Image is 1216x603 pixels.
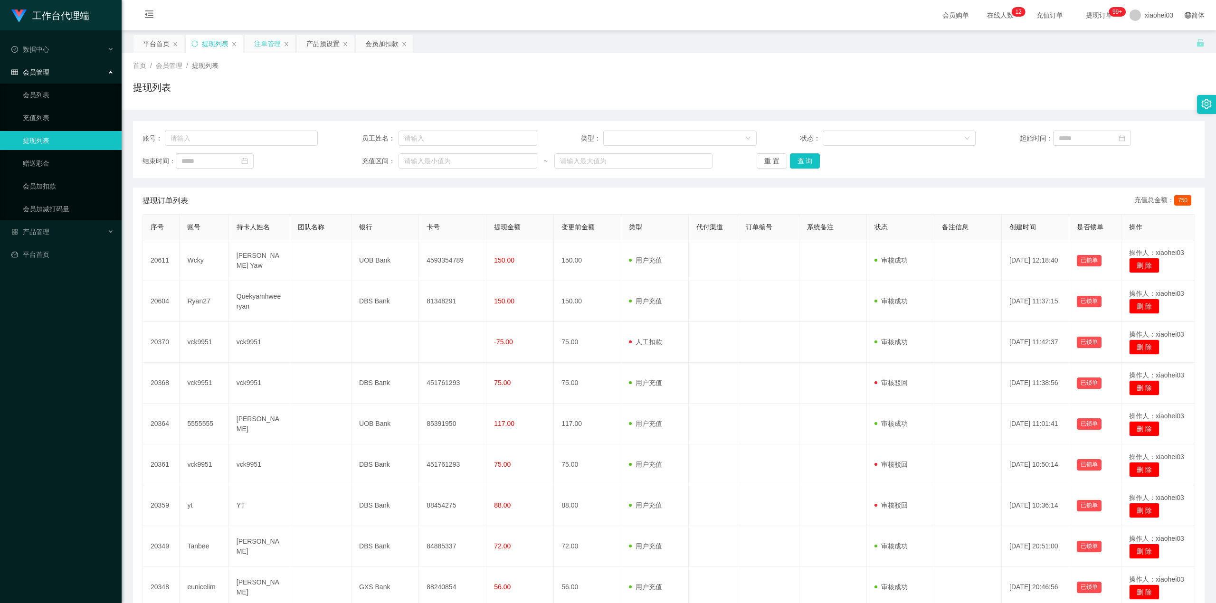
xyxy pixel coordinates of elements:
[757,153,787,169] button: 重 置
[1129,503,1159,518] button: 删 除
[554,485,621,526] td: 88.00
[629,583,662,591] span: 用户充值
[1077,255,1102,266] button: 已锁单
[229,526,290,567] td: [PERSON_NAME]
[1002,485,1069,526] td: [DATE] 10:36:14
[1129,575,1184,583] span: 操作人：xiaohei03
[494,420,514,427] span: 117.00
[1201,99,1212,109] i: 图标: setting
[229,363,290,404] td: vck9951
[1129,249,1184,256] span: 操作人：xiaohei03
[23,199,114,218] a: 会员加减打码量
[1129,258,1159,273] button: 删 除
[142,156,176,166] span: 结束时间：
[298,223,324,231] span: 团队名称
[1002,363,1069,404] td: [DATE] 11:38:56
[1196,38,1205,47] i: 图标: unlock
[143,35,170,53] div: 平台首页
[1077,296,1102,307] button: 已锁单
[1174,195,1191,206] span: 750
[229,485,290,526] td: YT
[143,322,180,363] td: 20370
[629,256,662,264] span: 用户充值
[133,80,171,94] h1: 提现列表
[156,62,182,69] span: 会员管理
[874,461,908,468] span: 审核驳回
[419,526,486,567] td: 84885337
[229,240,290,281] td: [PERSON_NAME] Yaw
[1015,7,1018,17] p: 1
[351,485,419,526] td: DBS Bank
[1002,322,1069,363] td: [DATE] 11:42:37
[419,363,486,404] td: 451761293
[1129,339,1159,355] button: 删 除
[942,223,969,231] span: 备注信息
[1129,453,1184,461] span: 操作人：xiaohei03
[554,526,621,567] td: 72.00
[143,526,180,567] td: 20349
[1129,494,1184,501] span: 操作人：xiaohei03
[629,338,662,346] span: 人工扣款
[874,501,908,509] span: 审核驳回
[1129,330,1184,338] span: 操作人：xiaohei03
[1018,7,1022,17] p: 2
[629,501,662,509] span: 用户充值
[1002,526,1069,567] td: [DATE] 20:51:00
[165,131,318,146] input: 请输入
[1134,195,1195,207] div: 充值总金额：
[629,223,642,231] span: 类型
[419,240,486,281] td: 4593354789
[143,240,180,281] td: 20611
[1077,582,1102,593] button: 已锁单
[1002,281,1069,322] td: [DATE] 11:37:15
[133,62,146,69] span: 首页
[1032,12,1068,19] span: 充值订单
[581,133,603,143] span: 类型：
[561,223,595,231] span: 变更前金额
[399,153,537,169] input: 请输入最小值为
[180,444,228,485] td: vck9951
[1129,535,1184,542] span: 操作人：xiaohei03
[241,158,248,164] i: 图标: calendar
[494,542,511,550] span: 72.00
[1002,404,1069,444] td: [DATE] 11:01:41
[1077,377,1102,389] button: 已锁单
[629,461,662,468] span: 用户充值
[180,363,228,404] td: vck9951
[1129,584,1159,600] button: 删 除
[554,404,621,444] td: 117.00
[254,35,281,53] div: 注单管理
[11,46,49,53] span: 数据中心
[427,223,440,231] span: 卡号
[351,363,419,404] td: DBS Bank
[629,542,662,550] span: 用户充值
[1129,371,1184,379] span: 操作人：xiaohei03
[554,363,621,404] td: 75.00
[362,133,399,143] span: 员工姓名：
[180,404,228,444] td: 5555555
[874,583,908,591] span: 审核成功
[359,223,372,231] span: 银行
[11,228,49,236] span: 产品管理
[874,379,908,386] span: 审核驳回
[554,240,621,281] td: 150.00
[180,526,228,567] td: Tanbee
[192,62,218,69] span: 提现列表
[151,223,164,231] span: 序号
[874,542,908,550] span: 审核成功
[494,461,511,468] span: 75.00
[342,41,348,47] i: 图标: close
[1077,418,1102,430] button: 已锁单
[1109,7,1126,17] sup: 1072
[180,322,228,363] td: vck9951
[11,68,49,76] span: 会员管理
[284,41,289,47] i: 图标: close
[419,281,486,322] td: 81348291
[11,228,18,235] i: 图标: appstore-o
[1119,135,1125,141] i: 图标: calendar
[790,153,820,169] button: 查 询
[187,223,200,231] span: 账号
[1129,412,1184,420] span: 操作人：xiaohei03
[554,281,621,322] td: 150.00
[1129,544,1159,559] button: 删 除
